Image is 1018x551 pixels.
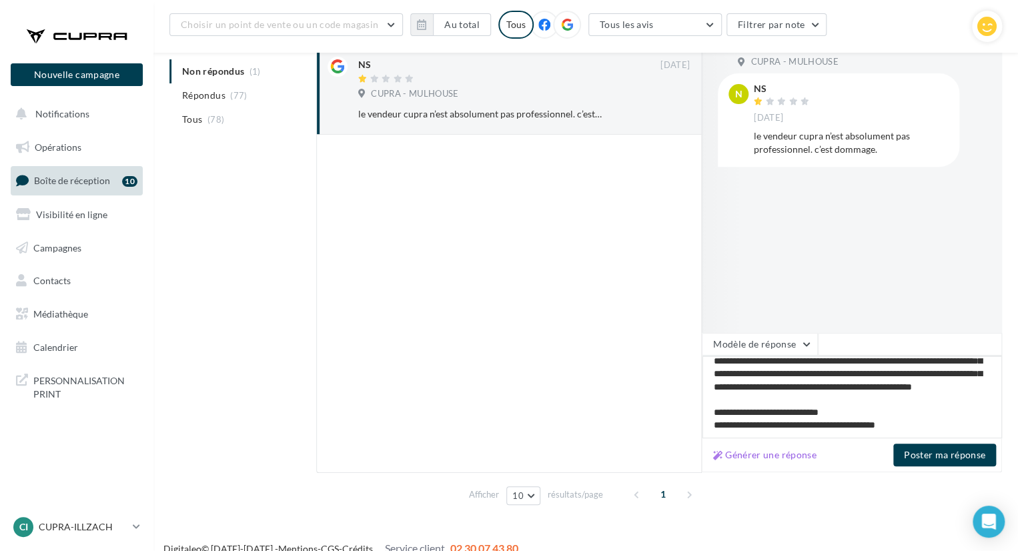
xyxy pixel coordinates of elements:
[600,19,654,30] span: Tous les avis
[726,13,827,36] button: Filtrer par note
[33,308,88,320] span: Médiathèque
[33,372,137,400] span: PERSONNALISATION PRINT
[8,366,145,406] a: PERSONNALISATION PRINT
[230,90,247,101] span: (77)
[34,175,110,186] span: Boîte de réception
[8,201,145,229] a: Visibilité en ligne
[33,275,71,286] span: Contacts
[433,13,491,36] button: Au total
[410,13,491,36] button: Au total
[512,490,524,501] span: 10
[122,176,137,187] div: 10
[11,63,143,86] button: Nouvelle campagne
[652,484,674,505] span: 1
[33,342,78,353] span: Calendrier
[588,13,722,36] button: Tous les avis
[8,133,145,161] a: Opérations
[169,13,403,36] button: Choisir un point de vente ou un code magasin
[358,107,603,121] div: le vendeur cupra n’est absolument pas professionnel. c’est dommage.
[893,444,996,466] button: Poster ma réponse
[207,114,224,125] span: (78)
[36,209,107,220] span: Visibilité en ligne
[181,19,378,30] span: Choisir un point de vente ou un code magasin
[754,112,783,124] span: [DATE]
[735,87,742,101] span: N
[498,11,534,39] div: Tous
[182,113,202,126] span: Tous
[708,447,822,463] button: Générer une réponse
[754,129,949,156] div: le vendeur cupra n’est absolument pas professionnel. c’est dommage.
[8,166,145,195] a: Boîte de réception10
[8,100,140,128] button: Notifications
[973,506,1005,538] div: Open Intercom Messenger
[371,88,458,100] span: CUPRA - MULHOUSE
[11,514,143,540] a: CI CUPRA-ILLZACH
[33,241,81,253] span: Campagnes
[754,84,813,93] div: NS
[506,486,540,505] button: 10
[35,108,89,119] span: Notifications
[469,488,499,501] span: Afficher
[358,58,371,71] div: NS
[35,141,81,153] span: Opérations
[8,300,145,328] a: Médiathèque
[8,234,145,262] a: Campagnes
[702,333,818,356] button: Modèle de réponse
[8,334,145,362] a: Calendrier
[660,59,690,71] span: [DATE]
[19,520,28,534] span: CI
[750,56,838,68] span: CUPRA - MULHOUSE
[182,89,225,102] span: Répondus
[548,488,603,501] span: résultats/page
[8,267,145,295] a: Contacts
[39,520,127,534] p: CUPRA-ILLZACH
